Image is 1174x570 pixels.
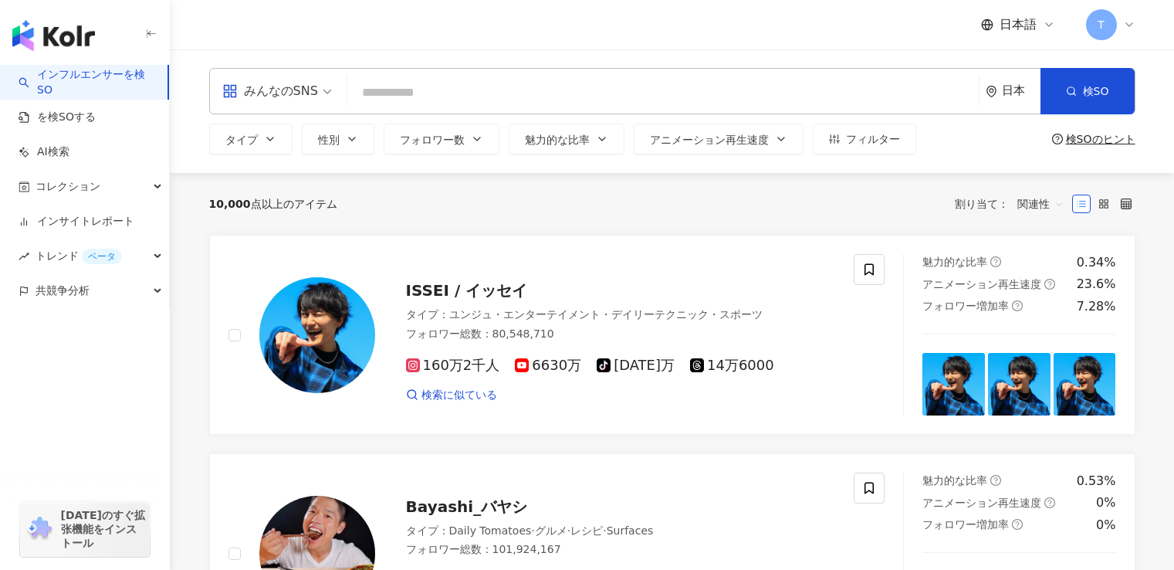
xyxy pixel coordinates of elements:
span: 関連性 [1017,192,1064,216]
font: 14万6000 [707,357,774,373]
a: 検索に似ている [406,388,497,403]
font: ISSEI / イッセイ [406,281,528,300]
font: 0% [1096,495,1115,510]
font: [DATE]のすぐ拡张機能をインストール [61,509,145,549]
font: ： [482,543,492,555]
font: 10,000 [209,198,251,210]
font: T [1098,19,1105,31]
font: フォロワー増加率 [922,518,1009,531]
span: 質問サークル [1052,134,1063,144]
font: ・ [709,308,719,321]
font: 検索に似ている [421,388,497,401]
font: 80,548,710 [492,327,554,340]
button: フォロワー数 [384,124,499,154]
font: 23.6% [1077,277,1116,291]
font: ・ [601,308,611,321]
font: 検SO [1083,85,1109,97]
font: 魅力的な比率 [525,134,590,146]
font: ： [438,308,449,321]
font: 割り当て： [955,198,1009,210]
font: Surfaces [607,524,654,537]
span: 質問サークル [1012,519,1023,530]
img: Chrome拡張機能 [25,517,54,541]
button: アニメーション再生速度 [634,124,804,154]
font: Daily Tomatoes [449,524,532,537]
button: 検SO [1040,68,1135,114]
font: Bayashi_バヤシ [406,497,528,516]
font: 160万2千人 [423,357,500,373]
font: ユンジュ・エンターテイメント [449,308,601,321]
font: アイテム [294,198,337,210]
font: フォロワー総数 [406,327,482,340]
font: 0.53% [1077,473,1116,488]
span: 質問サークル [990,475,1001,486]
font: フィルター [846,133,900,145]
span: 質問サークル [1044,497,1055,508]
font: スポーツ [719,308,763,321]
button: フィルター [813,124,916,154]
font: アニメーション再生速度 [922,278,1041,290]
font: 7.28% [1077,299,1116,314]
font: 性別 [318,134,340,146]
font: ： [438,524,449,537]
font: ： [482,327,492,340]
font: タイプ [406,524,438,537]
a: を検SOする [19,110,96,125]
font: 0% [1096,517,1115,532]
font: トレンド [36,249,79,262]
font: フォロワー総数 [406,543,482,555]
font: 魅力的な比率 [922,256,987,268]
font: 日本語 [1000,17,1037,32]
font: コレクション [36,180,100,192]
a: AI検索 [19,144,69,160]
img: ポストイメージ [988,353,1051,416]
font: [DATE]万 [614,357,675,373]
span: 上昇 [19,251,29,262]
font: レシピ [570,524,603,537]
font: 0.34% [1077,255,1116,270]
img: KOLアバター [259,277,375,393]
img: ポストイメージ [922,353,985,416]
font: タイプ [225,134,258,146]
a: インサイトレポート [19,214,134,229]
font: 101,924,167 [492,543,561,555]
font: 魅力的な比率 [922,474,987,487]
font: 6630万 [532,357,581,373]
font: 日本 [1002,83,1025,97]
button: 性別 [302,124,374,154]
font: グルメ [535,524,567,537]
a: KOLアバターISSEI / イッセイタイプ：ユンジュ・エンターテイメント・デイリーテクニック・スポーツフォロワー総数：80,548,710160万2千人6630万[DATE]万14万6000検... [209,235,1135,435]
font: · [603,524,606,537]
font: · [531,524,534,537]
font: 点以上の [251,198,294,210]
span: アプリストア [222,83,238,99]
span: 環境 [986,86,997,97]
button: 魅力的な比率 [509,124,624,154]
span: 質問サークル [1044,279,1055,290]
a: 検索インフルエンサーを検SO [19,67,155,97]
font: みんなのSNS [244,83,318,98]
font: フォロワー増加率 [922,300,1009,312]
font: 検SOのヒント [1066,133,1135,145]
font: · [567,524,570,537]
font: アニメーション再生速度 [650,134,769,146]
span: 質問サークル [990,256,1001,267]
button: タイプ [209,124,293,154]
font: 関連性 [1017,198,1050,210]
font: タイプ [406,308,438,321]
font: フォロワー数 [400,134,465,146]
font: 共競争分析 [36,284,90,297]
span: 質問サークル [1012,300,1023,311]
img: ポストイメージ [1054,353,1116,416]
img: ロゴ [12,20,95,51]
font: アニメーション再生速度 [922,497,1041,509]
font: デイリーテクニック [611,308,709,321]
font: ベータ [88,251,116,262]
a: Chrome拡張機能[DATE]のすぐ拡张機能をインストール [20,501,150,557]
